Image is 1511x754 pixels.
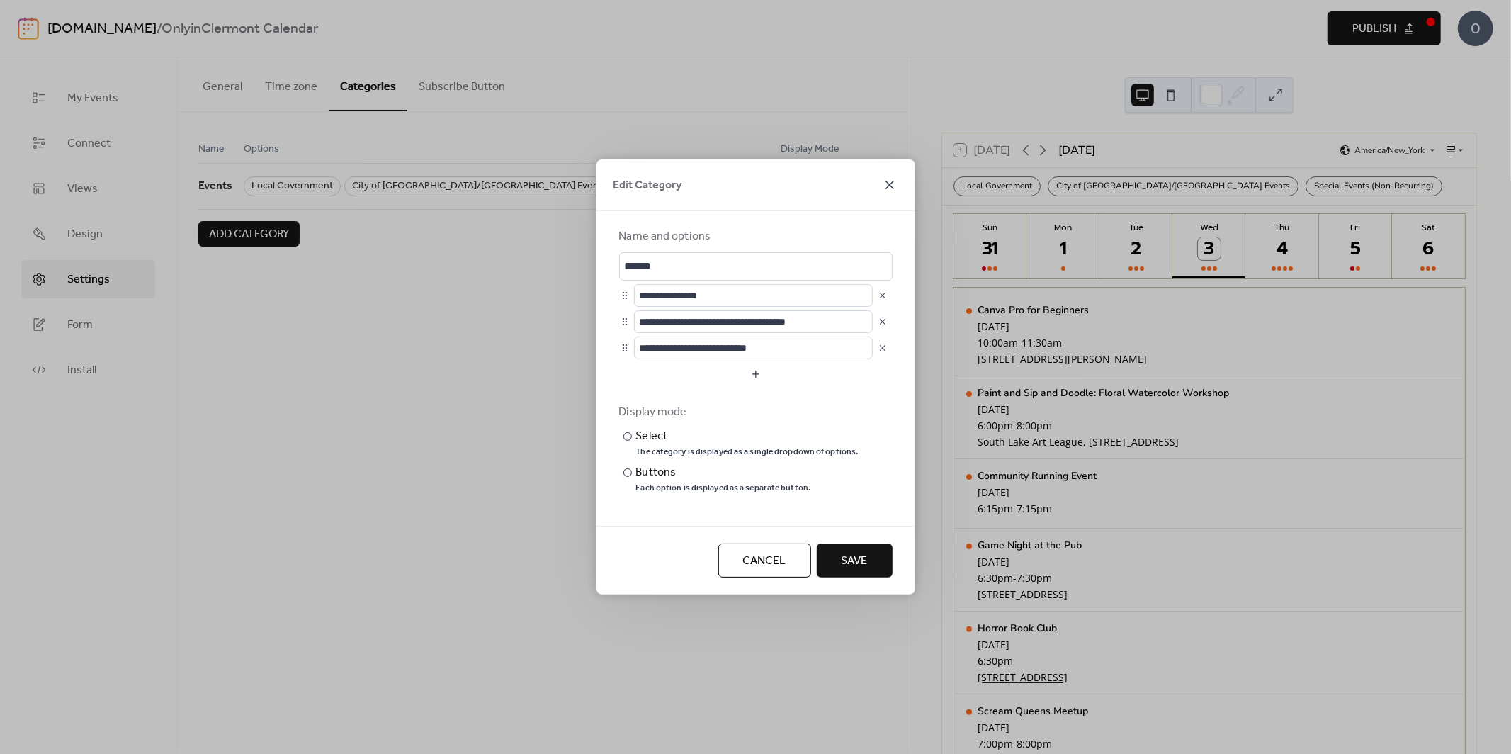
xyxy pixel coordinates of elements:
[619,228,890,245] div: Name and options
[636,464,808,481] div: Buttons
[842,553,868,570] span: Save
[619,404,890,421] div: Display mode
[718,544,811,578] button: Cancel
[743,553,786,570] span: Cancel
[636,428,856,445] div: Select
[817,544,893,578] button: Save
[613,177,682,194] span: Edit Category
[636,446,859,458] div: The category is displayed as a single dropdown of options.
[636,483,811,494] div: Each option is displayed as a separate button.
